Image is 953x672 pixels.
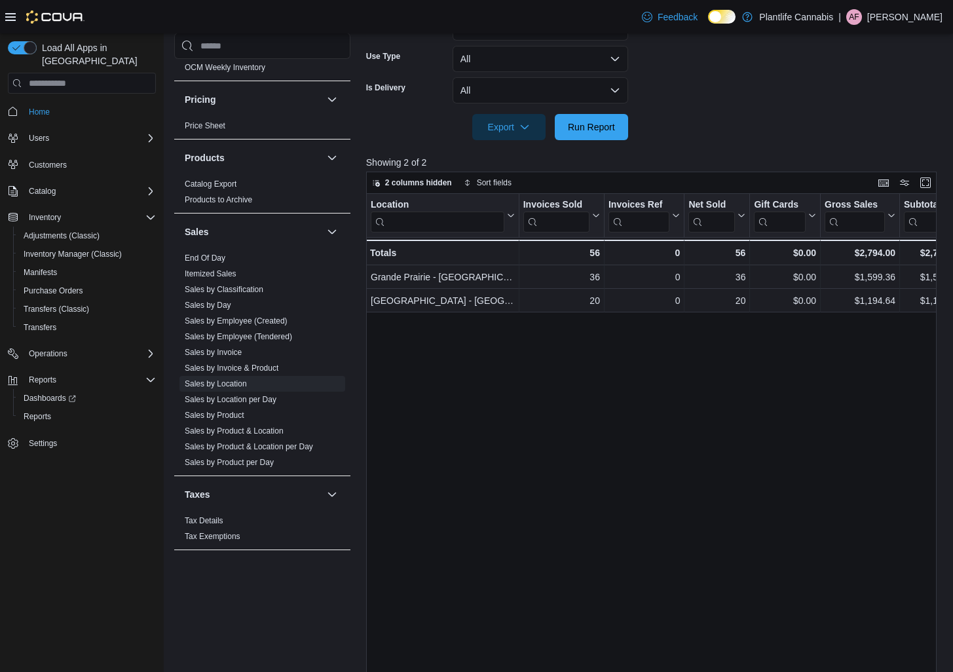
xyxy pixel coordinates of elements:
a: Sales by Employee (Created) [185,316,288,326]
button: Customers [3,155,161,174]
button: Display options [897,175,912,191]
a: Sales by Product & Location per Day [185,442,313,451]
span: Itemized Sales [185,269,236,279]
a: Sales by Invoice & Product [185,364,278,373]
span: Transfers [24,322,56,333]
button: Reports [24,372,62,388]
span: Settings [29,438,57,449]
button: Run Report [555,114,628,140]
a: Tax Details [185,516,223,525]
span: Sales by Employee (Tendered) [185,331,292,342]
button: Transfers [13,318,161,337]
span: Reports [24,372,156,388]
div: Pricing [174,118,350,139]
span: Settings [24,435,156,451]
div: 36 [523,269,599,285]
span: Sales by Invoice [185,347,242,358]
button: Purchase Orders [13,282,161,300]
button: Sort fields [458,175,517,191]
p: | [838,9,841,25]
span: Sales by Classification [185,284,263,295]
button: Invoices Sold [523,199,599,233]
div: $0.00 [754,245,816,261]
div: Gift Card Sales [754,199,806,233]
div: 36 [688,269,745,285]
span: Dashboards [18,390,156,406]
span: AF [849,9,859,25]
a: Itemized Sales [185,269,236,278]
button: Users [3,129,161,147]
span: Inventory [24,210,156,225]
span: Sales by Location per Day [185,394,276,405]
div: $0.00 [754,269,816,285]
a: Manifests [18,265,62,280]
button: Operations [24,346,73,362]
div: 56 [523,245,599,261]
p: Showing 2 of 2 [366,156,943,169]
div: Net Sold [688,199,735,233]
div: Invoices Ref [608,199,669,233]
button: Invoices Ref [608,199,680,233]
button: Taxes [185,488,322,501]
a: Tax Exemptions [185,532,240,541]
button: Inventory [3,208,161,227]
span: Sales by Product & Location [185,426,284,436]
span: Adjustments (Classic) [18,228,156,244]
a: Reports [18,409,56,424]
a: Home [24,104,55,120]
span: Catalog [29,186,56,196]
button: Products [324,150,340,166]
div: 56 [688,245,745,261]
span: Purchase Orders [18,283,156,299]
div: Alyson Flowers [846,9,862,25]
span: Tax Details [185,515,223,526]
div: Location [371,199,504,212]
h3: Products [185,151,225,164]
a: Transfers (Classic) [18,301,94,317]
span: Transfers (Classic) [18,301,156,317]
a: Sales by Classification [185,285,263,294]
span: Purchase Orders [24,286,83,296]
a: Transfers [18,320,62,335]
span: Feedback [658,10,698,24]
span: Products to Archive [185,195,252,205]
a: Purchase Orders [18,283,88,299]
button: Sales [185,225,322,238]
button: Inventory [24,210,66,225]
div: Products [174,176,350,213]
span: Home [29,107,50,117]
button: Reports [3,371,161,389]
span: Catalog [24,183,156,199]
img: Cova [26,10,84,24]
span: Operations [29,348,67,359]
span: Run Report [568,121,615,134]
span: Sales by Day [185,300,231,310]
div: Totals [370,245,515,261]
div: Gross Sales [825,199,885,212]
a: Catalog Export [185,179,236,189]
span: Load All Apps in [GEOGRAPHIC_DATA] [37,41,156,67]
button: Pricing [324,92,340,107]
span: Home [24,103,156,119]
a: Inventory Manager (Classic) [18,246,127,262]
a: Sales by Product per Day [185,458,274,467]
button: Gift Cards [754,199,816,233]
button: Users [24,130,54,146]
span: Operations [24,346,156,362]
button: Taxes [324,487,340,502]
a: Sales by Location per Day [185,395,276,404]
span: Tax Exemptions [185,531,240,542]
button: All [453,77,628,103]
span: OCM Weekly Inventory [185,62,265,73]
span: Manifests [24,267,57,278]
a: Sales by Product [185,411,244,420]
a: End Of Day [185,253,225,263]
a: Sales by Employee (Tendered) [185,332,292,341]
button: All [453,46,628,72]
button: Manifests [13,263,161,282]
button: Inventory Manager (Classic) [13,245,161,263]
button: Home [3,102,161,121]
